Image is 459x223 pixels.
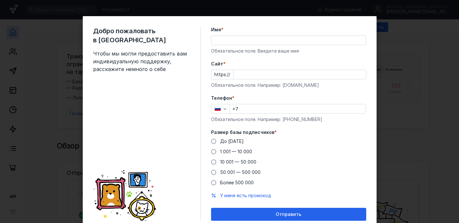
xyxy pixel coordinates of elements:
span: Добро пожаловать в [GEOGRAPHIC_DATA] [93,26,190,45]
button: Отправить [211,208,366,221]
div: Обязательное поле. Например: [DOMAIN_NAME] [211,82,366,88]
span: Чтобы мы могли предоставить вам индивидуальную поддержку, расскажите немного о себе [93,50,190,73]
span: Размер базы подписчиков [211,129,274,136]
span: 10 001 — 50 000 [220,159,256,165]
span: Телефон [211,95,232,101]
span: Более 500 000 [220,180,254,185]
span: До [DATE] [220,138,244,144]
div: Обязательное поле. Введите ваше имя [211,48,366,54]
span: 50 001 — 500 000 [220,169,261,175]
span: Имя [211,26,221,33]
span: Cайт [211,61,223,67]
span: 1 001 — 10 000 [220,149,252,154]
button: У меня есть промокод [220,192,271,199]
span: Отправить [276,212,301,217]
div: Обязательное поле. Например: [PHONE_NUMBER] [211,116,366,123]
